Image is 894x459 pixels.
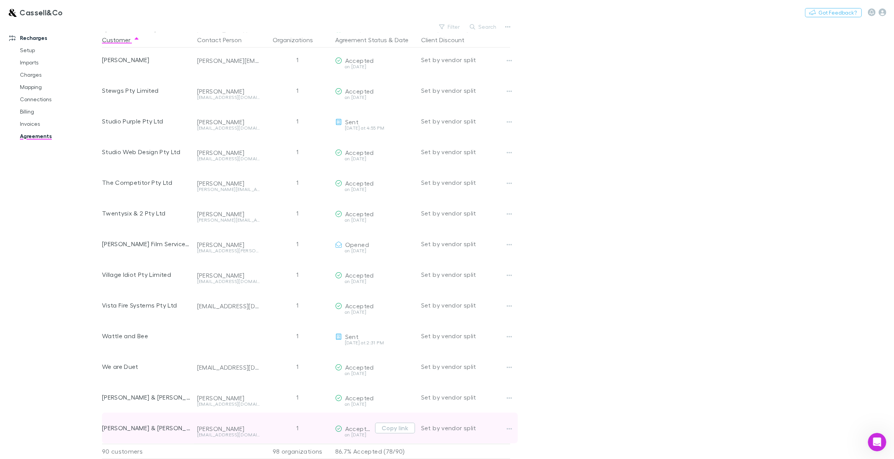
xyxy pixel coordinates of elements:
[197,87,260,95] div: [PERSON_NAME]
[197,57,260,64] div: [PERSON_NAME][EMAIL_ADDRESS][PERSON_NAME][DOMAIN_NAME]
[102,106,191,137] div: Studio Purple Pty Ltd
[263,259,332,290] div: 1
[102,229,191,259] div: [PERSON_NAME] Film Services Pty Ltd
[335,64,415,69] div: on [DATE]
[421,321,510,351] div: Set by vendor split
[375,423,415,433] button: Copy link
[421,290,510,321] div: Set by vendor split
[12,44,108,56] a: Setup
[8,8,16,17] img: Cassell&Co's Logo
[263,137,332,167] div: 1
[421,198,510,229] div: Set by vendor split
[345,364,374,371] span: Accepted
[102,32,140,48] button: Customer
[197,179,260,187] div: [PERSON_NAME]
[197,156,260,161] div: [EMAIL_ADDRESS][DOMAIN_NAME]
[421,44,510,75] div: Set by vendor split
[345,210,374,217] span: Accepted
[102,321,191,351] div: Wattle and Bee
[197,126,260,130] div: [EMAIL_ADDRESS][DOMAIN_NAME]
[12,93,108,105] a: Connections
[335,218,415,222] div: on [DATE]
[12,118,108,130] a: Invoices
[197,302,260,310] div: [EMAIL_ADDRESS][DOMAIN_NAME]
[102,382,191,413] div: [PERSON_NAME] & [PERSON_NAME] Enterprises Pty Ltd
[273,32,322,48] button: Organizations
[345,149,374,156] span: Accepted
[335,156,415,161] div: on [DATE]
[345,333,359,340] span: Sent
[263,444,332,459] div: 98 organizations
[102,198,191,229] div: Twentysix & 2 Pty Ltd
[263,167,332,198] div: 1
[102,137,191,167] div: Studio Web Design Pty Ltd
[335,187,415,192] div: on [DATE]
[335,279,415,284] div: on [DATE]
[20,8,63,17] h3: Cassell&Co
[421,259,510,290] div: Set by vendor split
[12,81,108,93] a: Mapping
[395,32,408,48] button: Date
[421,382,510,413] div: Set by vendor split
[345,179,374,187] span: Accepted
[197,187,260,192] div: [PERSON_NAME][EMAIL_ADDRESS][DOMAIN_NAME]
[197,210,260,218] div: [PERSON_NAME]
[102,351,191,382] div: We are Duet
[263,290,332,321] div: 1
[263,106,332,137] div: 1
[12,69,108,81] a: Charges
[102,44,191,75] div: [PERSON_NAME]
[263,198,332,229] div: 1
[345,241,369,248] span: Opened
[102,413,191,443] div: [PERSON_NAME] & [PERSON_NAME] Unit Trust
[421,167,510,198] div: Set by vendor split
[335,32,415,48] div: &
[197,95,260,100] div: [EMAIL_ADDRESS][DOMAIN_NAME]
[102,444,194,459] div: 90 customers
[263,44,332,75] div: 1
[335,433,372,437] div: on [DATE]
[197,218,260,222] div: [PERSON_NAME][EMAIL_ADDRESS][DOMAIN_NAME]
[335,371,415,376] div: on [DATE]
[2,32,108,44] a: Recharges
[197,433,260,437] div: [EMAIL_ADDRESS][DOMAIN_NAME]
[197,279,260,284] div: [EMAIL_ADDRESS][DOMAIN_NAME]
[868,433,886,451] iframe: Intercom live chat
[263,229,332,259] div: 1
[805,8,862,17] button: Got Feedback?
[197,241,260,248] div: [PERSON_NAME]
[335,444,415,459] p: 86.7% Accepted (78/90)
[197,118,260,126] div: [PERSON_NAME]
[12,130,108,142] a: Agreements
[335,402,415,406] div: on [DATE]
[12,105,108,118] a: Billing
[466,22,501,31] button: Search
[263,382,332,413] div: 1
[197,364,260,371] div: [EMAIL_ADDRESS][DOMAIN_NAME]
[102,167,191,198] div: The Competitor Pty Ltd
[345,394,374,401] span: Accepted
[335,341,415,345] div: [DATE] at 2:31 PM
[102,259,191,290] div: Village Idiot Pty Limited
[421,413,510,443] div: Set by vendor split
[421,351,510,382] div: Set by vendor split
[197,149,260,156] div: [PERSON_NAME]
[345,271,374,279] span: Accepted
[435,22,464,31] button: Filter
[335,126,415,130] div: [DATE] at 4:55 PM
[3,3,68,21] a: Cassell&Co
[197,402,260,406] div: [EMAIL_ADDRESS][DOMAIN_NAME]
[263,321,332,351] div: 1
[263,351,332,382] div: 1
[345,57,374,64] span: Accepted
[197,425,260,433] div: [PERSON_NAME]
[263,75,332,106] div: 1
[421,75,510,106] div: Set by vendor split
[335,32,387,48] button: Agreement Status
[263,413,332,443] div: 1
[102,75,191,106] div: Stewgs Pty Limited
[421,229,510,259] div: Set by vendor split
[12,56,108,69] a: Imports
[421,137,510,167] div: Set by vendor split
[335,95,415,100] div: on [DATE]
